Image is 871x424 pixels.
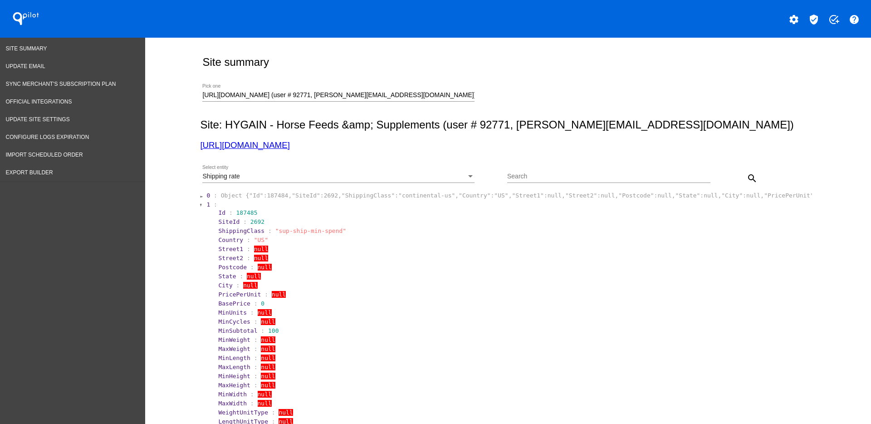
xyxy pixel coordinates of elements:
span: Update Email [6,63,45,69]
span: : [254,373,258,380]
span: : [250,391,254,398]
mat-icon: settings [788,14,799,25]
span: 1 [206,201,210,208]
span: : [236,282,240,289]
mat-select: Select entity [202,173,475,180]
h2: Site: HYGAIN - Horse Feeds &amp; Supplements (user # 92771, [PERSON_NAME][EMAIL_ADDRESS][DOMAIN_N... [200,118,812,131]
span: Update Site Settings [6,116,70,123]
span: : [254,336,258,343]
span: MinHeight [218,373,250,380]
span: BasePrice [218,300,250,307]
span: : [254,355,258,361]
span: Official Integrations [6,99,72,105]
span: Sync Merchant's Subscription Plan [6,81,116,87]
span: null [247,273,261,280]
input: Number [202,92,475,99]
span: WeightUnitType [218,409,268,416]
span: null [258,264,272,271]
span: null [261,373,275,380]
span: Site Summary [6,45,47,52]
span: "sup-ship-min-spend" [275,227,347,234]
span: null [272,291,286,298]
span: : [250,400,254,407]
mat-icon: verified_user [808,14,819,25]
span: : [214,201,217,208]
span: : [250,309,254,316]
span: : [214,192,217,199]
h2: Site summary [202,56,269,69]
span: MinCycles [218,318,250,325]
span: "US" [254,237,268,243]
span: : [240,273,243,280]
span: null [258,400,272,407]
a: [URL][DOMAIN_NAME] [200,140,289,150]
span: : [247,255,250,261]
span: ShippingClass [218,227,264,234]
input: Search [507,173,710,180]
span: City [218,282,232,289]
span: Id [218,209,225,216]
span: null [258,309,272,316]
span: PricePerUnit [218,291,261,298]
h1: QPilot [8,10,44,28]
span: 2692 [250,218,264,225]
mat-icon: search [747,173,758,184]
span: Street2 [218,255,243,261]
span: MinWeight [218,336,250,343]
span: MaxHeight [218,382,250,389]
span: 100 [268,327,279,334]
span: : [272,409,275,416]
span: null [254,255,268,261]
span: : [254,318,258,325]
span: null [243,282,257,289]
span: : [229,209,233,216]
span: SiteId [218,218,240,225]
span: : [247,246,250,252]
span: Country [218,237,243,243]
span: MinUnits [218,309,247,316]
span: Street1 [218,246,243,252]
span: Postcode [218,264,247,271]
span: null [261,336,275,343]
span: null [261,364,275,370]
mat-icon: help [849,14,860,25]
span: State [218,273,236,280]
span: : [254,382,258,389]
span: MinLength [218,355,250,361]
span: : [268,227,272,234]
span: null [279,409,293,416]
span: 187485 [236,209,258,216]
span: : [254,300,258,307]
mat-icon: add_task [828,14,839,25]
span: null [261,355,275,361]
span: Export Builder [6,169,53,176]
span: : [254,364,258,370]
span: Import Scheduled Order [6,152,83,158]
span: MaxWidth [218,400,247,407]
span: null [258,391,272,398]
span: null [261,382,275,389]
span: : [261,327,264,334]
span: MaxWeight [218,345,250,352]
span: MaxLength [218,364,250,370]
span: 0 [261,300,264,307]
span: null [261,345,275,352]
span: : [247,237,250,243]
span: : [243,218,247,225]
span: null [254,246,268,252]
span: MinWidth [218,391,247,398]
span: : [264,291,268,298]
span: MinSubtotal [218,327,257,334]
span: 0 [206,192,210,199]
span: null [261,318,275,325]
span: Configure logs expiration [6,134,89,140]
span: Shipping rate [202,173,240,180]
span: : [254,345,258,352]
span: : [250,264,254,271]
